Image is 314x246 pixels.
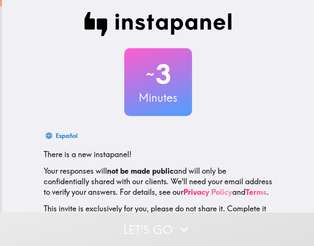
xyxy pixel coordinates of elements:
[107,166,174,176] b: not be made public
[245,187,267,197] a: Terms
[44,166,273,197] p: Your responses will and will only be confidentially shared with our clients. We'll need your emai...
[183,187,232,197] a: Privacy Policy
[84,12,232,36] img: Instapanel
[44,203,273,225] p: This invite is exclusively for you, please do not share it. Complete it soon because spots are li...
[124,59,192,90] h2: 3
[124,90,192,105] h3: Minutes
[44,150,131,159] span: There is a new instapanel!
[56,130,78,141] div: Español
[145,63,155,86] span: ~
[44,128,81,143] button: Español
